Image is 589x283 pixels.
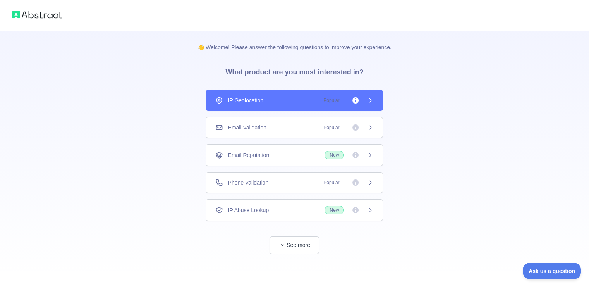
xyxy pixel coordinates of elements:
[319,97,344,104] span: Popular
[213,51,376,90] h3: What product are you most interested in?
[319,124,344,131] span: Popular
[319,179,344,186] span: Popular
[228,179,268,186] span: Phone Validation
[325,151,344,159] span: New
[270,236,319,254] button: See more
[523,263,581,279] iframe: Toggle Customer Support
[185,31,404,51] p: 👋 Welcome! Please answer the following questions to improve your experience.
[228,97,263,104] span: IP Geolocation
[228,206,269,214] span: IP Abuse Lookup
[12,9,62,20] img: Abstract logo
[228,151,269,159] span: Email Reputation
[228,124,266,131] span: Email Validation
[325,206,344,214] span: New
